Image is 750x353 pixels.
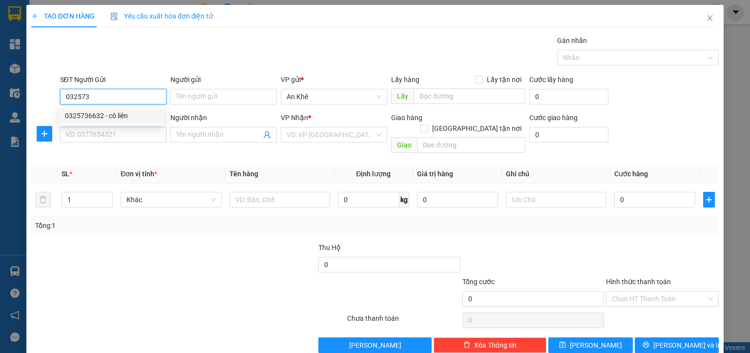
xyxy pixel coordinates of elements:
[102,192,112,200] span: Increase Value
[703,192,715,208] button: plus
[37,126,52,142] button: plus
[414,88,525,104] input: Dọc đường
[110,12,213,20] span: Yêu cầu xuất hóa đơn điện tử
[35,220,290,231] div: Tổng: 1
[281,74,387,85] div: VP gửi
[31,13,38,20] span: plus
[474,340,517,351] span: Xóa Thông tin
[62,170,69,178] span: SL
[104,194,110,200] span: up
[102,200,112,207] span: Decrease Value
[318,337,431,353] button: [PERSON_NAME]
[346,313,461,330] div: Chưa thanh toán
[121,170,157,178] span: Đơn vị tính
[462,278,495,286] span: Tổng cước
[529,89,608,104] input: Cước lấy hàng
[614,170,648,178] span: Cước hàng
[653,340,722,351] span: [PERSON_NAME] và In
[635,337,719,353] button: printer[PERSON_NAME] và In
[529,76,573,83] label: Cước lấy hàng
[391,137,417,153] span: Giao
[126,192,215,207] span: Khác
[704,196,714,204] span: plus
[434,337,546,353] button: deleteXóa Thông tin
[356,170,391,178] span: Định lượng
[483,74,525,85] span: Lấy tận nơi
[170,74,277,85] div: Người gửi
[229,170,258,178] span: Tên hàng
[559,341,566,349] span: save
[349,340,401,351] span: [PERSON_NAME]
[502,165,610,184] th: Ghi chú
[463,341,470,349] span: delete
[110,13,118,21] img: icon
[318,244,341,251] span: Thu Hộ
[529,114,578,122] label: Cước giao hàng
[706,14,714,22] span: close
[417,137,525,153] input: Dọc đường
[417,192,498,208] input: 0
[417,170,453,178] span: Giá trị hàng
[229,192,330,208] input: VD: Bàn, Ghế
[557,37,587,44] label: Gán nhãn
[37,130,52,138] span: plus
[391,88,414,104] span: Lấy
[643,341,649,349] span: printer
[59,108,165,124] div: 0325736632 - cô liên
[35,192,51,208] button: delete
[60,74,167,85] div: SĐT Người Gửi
[170,112,277,123] div: Người nhận
[287,89,381,104] span: An Khê
[529,127,608,143] input: Cước giao hàng
[606,278,671,286] label: Hình thức thanh toán
[65,110,159,121] div: 0325736632 - cô liên
[263,131,271,139] span: user-add
[548,337,633,353] button: save[PERSON_NAME]
[31,12,95,20] span: TẠO ĐƠN HÀNG
[506,192,606,208] input: Ghi Chú
[696,5,724,32] button: Close
[399,192,409,208] span: kg
[391,76,419,83] span: Lấy hàng
[428,123,525,134] span: [GEOGRAPHIC_DATA] tận nơi
[281,114,308,122] span: VP Nhận
[391,114,422,122] span: Giao hàng
[570,340,622,351] span: [PERSON_NAME]
[104,201,110,207] span: down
